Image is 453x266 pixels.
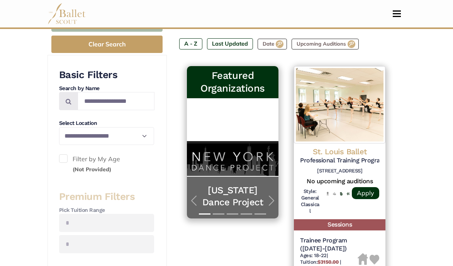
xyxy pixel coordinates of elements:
button: Slide 3 [227,210,238,218]
span: Ages: 18-22 [300,252,327,258]
img: Logo [294,66,385,143]
label: Date [258,39,287,49]
a: [US_STATE] Dance Project [195,184,271,208]
h5: Sessions [294,219,385,230]
h6: [STREET_ADDRESS] [300,168,379,174]
button: Slide 5 [254,210,266,218]
h5: No upcoming auditions [300,177,379,186]
button: Slide 2 [213,210,224,218]
button: Slide 4 [241,210,252,218]
button: Slide 1 [199,210,210,218]
img: No Financial Aid [333,192,336,196]
h4: St. Louis Ballet [300,147,379,157]
a: Apply [352,187,379,199]
span: Tuition: [300,259,340,265]
small: (Not Provided) [73,166,111,173]
label: Filter by My Age [59,154,154,174]
h4: Search by Name [59,85,154,92]
h3: Premium Filters [59,190,154,203]
img: Offers Scholarship [340,192,343,196]
img: Housing Unavailable [358,253,368,265]
button: Clear Search [51,36,163,53]
b: $3150.00 [317,259,338,265]
img: Heart [370,255,379,264]
h3: Basic Filters [59,68,154,82]
label: A - Z [179,38,202,49]
input: Search by names... [78,92,154,110]
h4: Pick Tuition Range [59,206,154,214]
button: Toggle navigation [388,10,406,17]
h6: Style: General Classical [300,188,320,215]
h5: Trainee Program ([DATE]-[DATE]) [300,237,358,253]
h4: Select Location [59,119,154,127]
label: Last Updated [207,38,253,49]
img: In Person [346,192,350,195]
h5: Professional Training Program (Trainee Program) [300,157,379,165]
label: Upcoming Auditions [292,39,359,49]
img: Local [326,192,329,196]
h3: Featured Organizations [193,69,272,95]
